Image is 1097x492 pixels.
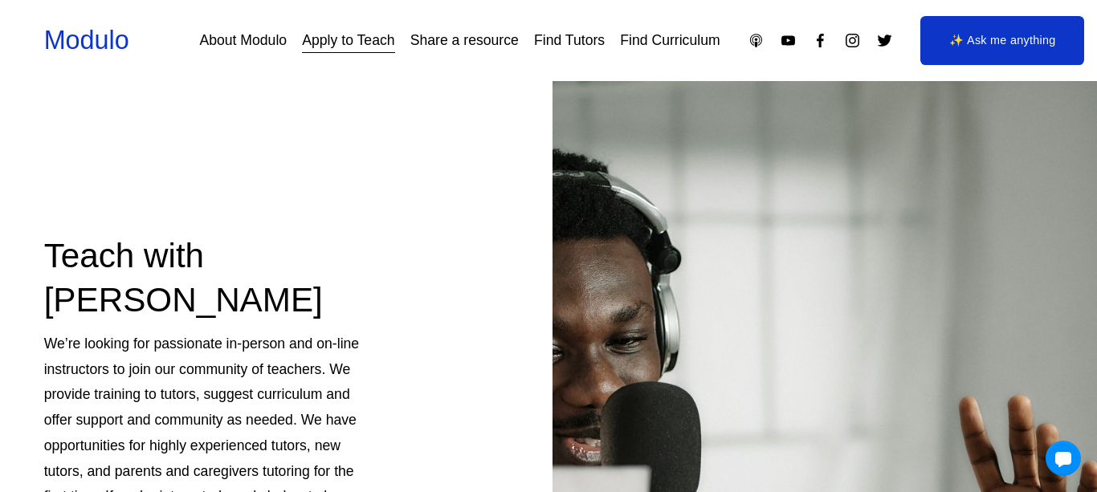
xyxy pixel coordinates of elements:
a: YouTube [780,32,797,49]
a: Apply to Teach [302,26,394,55]
a: Instagram [844,32,861,49]
a: Apple Podcasts [748,32,765,49]
h2: Teach with [PERSON_NAME] [44,234,375,323]
a: About Modulo [199,26,287,55]
a: ✨ Ask me anything [920,16,1084,64]
a: Facebook [812,32,829,49]
a: Twitter [876,32,893,49]
a: Share a resource [410,26,519,55]
a: Modulo [44,26,129,55]
a: Find Curriculum [620,26,720,55]
a: Find Tutors [534,26,605,55]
